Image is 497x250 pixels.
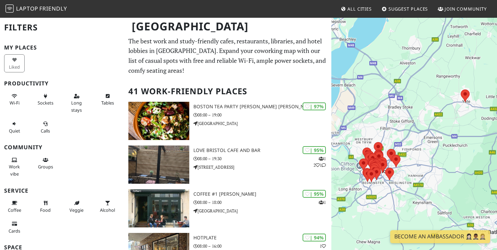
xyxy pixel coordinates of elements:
span: All Cities [347,6,372,12]
p: The best work and study-friendly cafes, restaurants, libraries, and hotel lobbies in [GEOGRAPHIC_... [128,36,327,75]
h2: Filters [4,17,120,38]
button: Calls [35,118,56,136]
p: 1 [319,199,326,206]
span: Stable Wi-Fi [10,100,20,106]
p: 08:00 – 18:00 [193,199,331,206]
span: Video/audio calls [41,128,50,134]
p: 08:00 – 19:00 [193,112,331,118]
p: [GEOGRAPHIC_DATA] [193,120,331,127]
span: Credit cards [9,228,20,234]
button: Quiet [4,118,25,136]
img: Coffee #1 Clifton [128,189,189,227]
a: Join Community [435,3,489,15]
p: [STREET_ADDRESS] [193,164,331,170]
img: LaptopFriendly [5,4,14,13]
span: Coffee [8,207,21,213]
h2: 41 Work-Friendly Places [128,81,327,102]
span: Join Community [445,6,487,12]
button: Food [35,197,56,216]
div: | 94% [303,234,326,241]
p: 1 2 1 [314,155,326,168]
button: Alcohol [97,197,118,216]
img: Love bristol cafe and bar [128,145,189,184]
span: Friendly [39,5,67,12]
a: Suggest Places [379,3,431,15]
h3: Productivity [4,80,120,87]
p: 08:00 – 16:00 [193,243,331,249]
a: LaptopFriendly LaptopFriendly [5,3,67,15]
img: Boston Tea Party Stokes Croft [128,102,189,140]
div: | 95% [303,146,326,154]
span: Veggie [69,207,84,213]
button: Work vibe [4,154,25,179]
span: Work-friendly tables [101,100,114,106]
p: 1 [320,243,326,249]
button: Cards [4,218,25,236]
span: Laptop [16,5,38,12]
div: | 95% [303,190,326,198]
a: Love bristol cafe and bar | 95% 121 Love bristol cafe and bar 08:00 – 19:30 [STREET_ADDRESS] [124,145,331,184]
button: Groups [35,154,56,172]
h3: Coffee #1 [PERSON_NAME] [193,191,331,197]
span: Suggest Places [388,6,428,12]
a: Coffee #1 Clifton | 95% 1 Coffee #1 [PERSON_NAME] 08:00 – 18:00 [GEOGRAPHIC_DATA] [124,189,331,227]
button: Long stays [66,91,87,115]
a: Become an Ambassador 🤵🏻‍♀️🤵🏾‍♂️🤵🏼‍♀️ [390,230,490,243]
span: Group tables [38,164,53,170]
span: Power sockets [38,100,53,106]
h3: Boston Tea Party [PERSON_NAME] [PERSON_NAME] [193,104,331,110]
span: Long stays [71,100,82,113]
button: Veggie [66,197,87,216]
span: Food [40,207,51,213]
button: Wi-Fi [4,91,25,109]
span: Alcohol [100,207,115,213]
button: Tables [97,91,118,109]
p: [GEOGRAPHIC_DATA] [193,208,331,214]
h3: Community [4,144,120,151]
span: Quiet [9,128,20,134]
div: | 97% [303,102,326,110]
h3: My Places [4,44,120,51]
button: Sockets [35,91,56,109]
a: Boston Tea Party Stokes Croft | 97% Boston Tea Party [PERSON_NAME] [PERSON_NAME] 08:00 – 19:00 [G... [124,102,331,140]
button: Coffee [4,197,25,216]
h1: [GEOGRAPHIC_DATA] [126,17,330,36]
a: All Cities [338,3,374,15]
p: 08:00 – 19:30 [193,155,331,162]
h3: Service [4,187,120,194]
span: People working [9,164,20,177]
h3: Hotplate [193,235,331,241]
h3: Love bristol cafe and bar [193,148,331,153]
